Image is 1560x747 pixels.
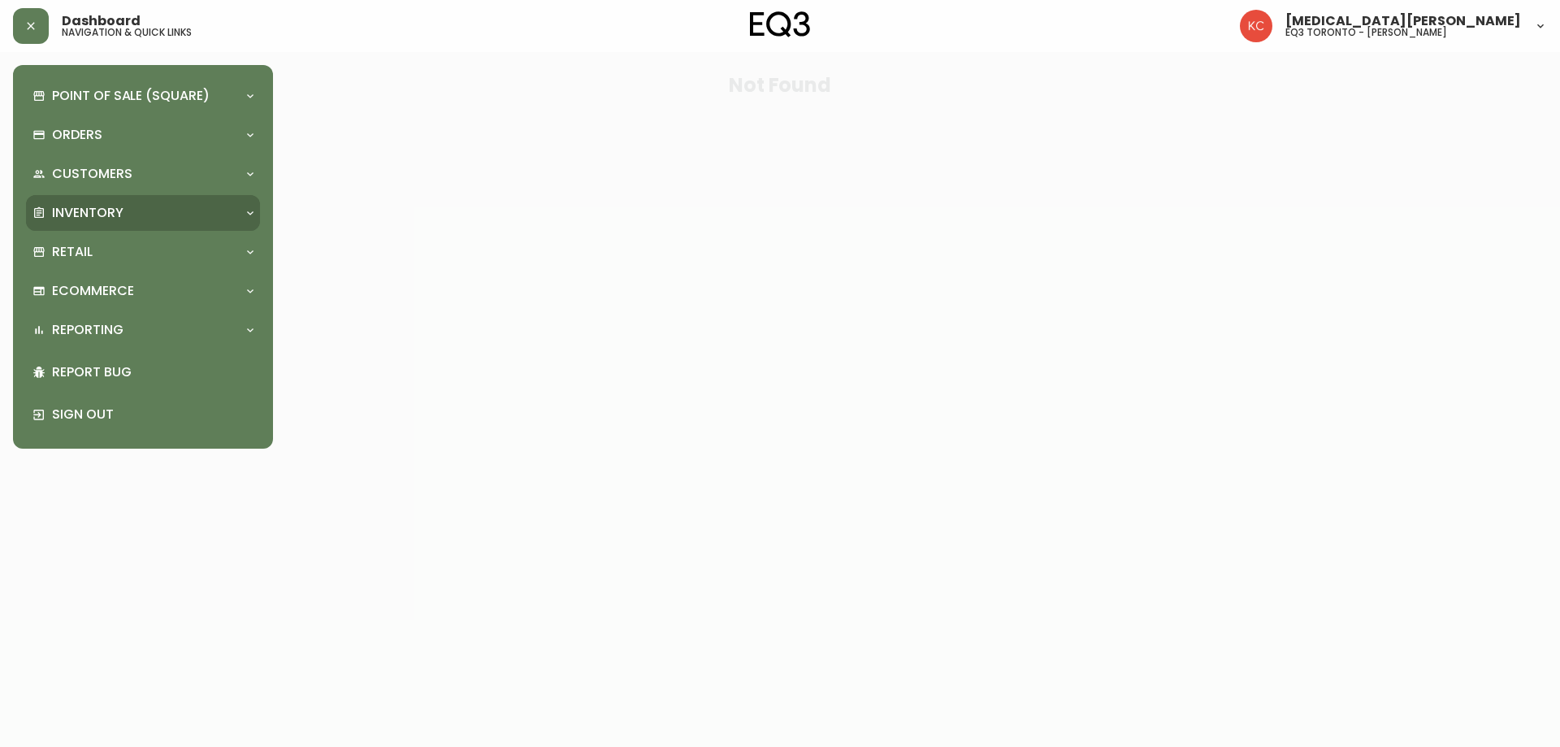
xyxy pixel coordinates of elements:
p: Orders [52,126,102,144]
div: Orders [26,117,260,153]
img: logo [750,11,810,37]
div: Report Bug [26,351,260,393]
div: Inventory [26,195,260,231]
div: Point of Sale (Square) [26,78,260,114]
h5: eq3 toronto - [PERSON_NAME] [1285,28,1447,37]
p: Sign Out [52,406,253,423]
div: Sign Out [26,393,260,436]
h5: navigation & quick links [62,28,192,37]
p: Ecommerce [52,282,134,300]
span: [MEDICAL_DATA][PERSON_NAME] [1285,15,1521,28]
div: Retail [26,234,260,270]
div: Reporting [26,312,260,348]
p: Report Bug [52,363,253,381]
span: Dashboard [62,15,141,28]
img: 6487344ffbf0e7f3b216948508909409 [1240,10,1272,42]
div: Ecommerce [26,273,260,309]
p: Customers [52,165,132,183]
div: Customers [26,156,260,192]
p: Point of Sale (Square) [52,87,210,105]
p: Reporting [52,321,123,339]
p: Inventory [52,204,123,222]
p: Retail [52,243,93,261]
